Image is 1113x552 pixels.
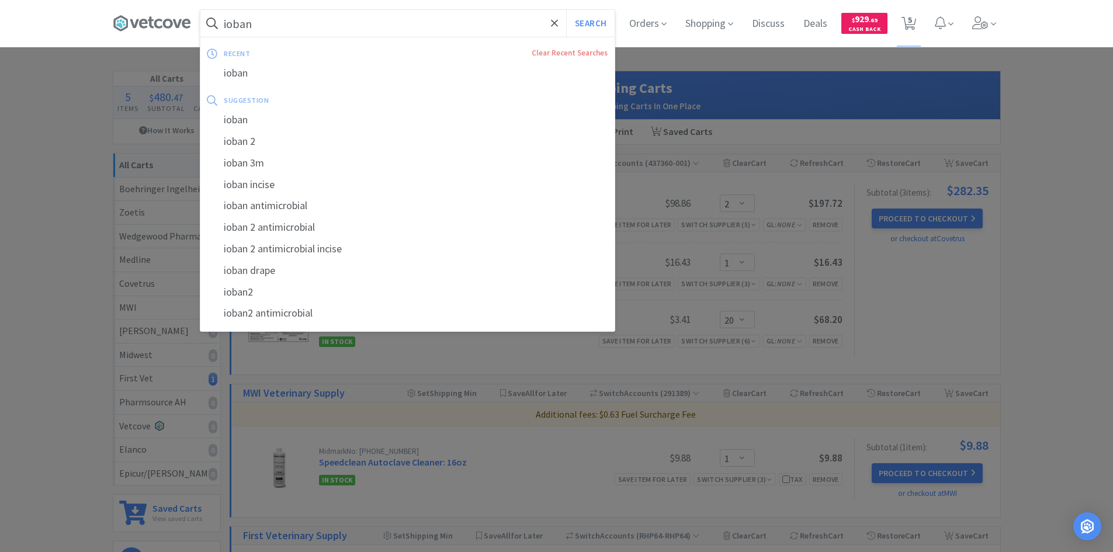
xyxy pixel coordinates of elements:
div: ioban2 antimicrobial [200,303,615,324]
div: suggestion [224,91,438,109]
span: Cash Back [848,26,880,34]
button: Search [566,10,615,37]
input: Search by item, sku, manufacturer, ingredient, size... [200,10,615,37]
span: . 69 [869,16,878,24]
div: ioban drape [200,260,615,282]
div: ioban 2 [200,131,615,152]
div: ioban [200,109,615,131]
div: ioban 2 antimicrobial incise [200,238,615,260]
a: Clear Recent Searches [532,48,608,58]
a: Discuss [747,19,789,29]
div: ioban 2 antimicrobial [200,217,615,238]
span: $ [852,16,855,24]
div: ioban [200,63,615,84]
div: ioban 3m [200,152,615,174]
a: 5 [897,20,921,30]
span: 929 [852,13,878,25]
div: ioban incise [200,174,615,196]
div: ioban2 [200,282,615,303]
div: ioban antimicrobial [200,195,615,217]
div: Open Intercom Messenger [1073,512,1101,540]
a: Deals [799,19,832,29]
a: $929.69Cash Back [841,8,887,39]
div: recent [224,44,391,63]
